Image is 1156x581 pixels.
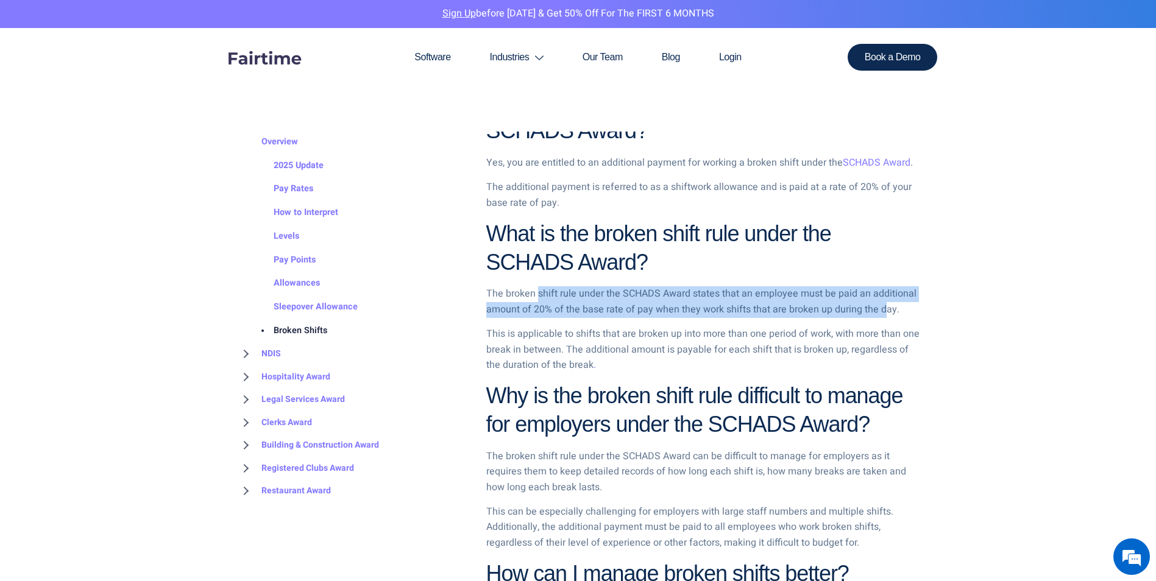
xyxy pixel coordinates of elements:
[249,224,299,248] a: Levels
[700,28,761,86] a: Login
[237,434,379,457] a: Building & Construction Award
[237,82,468,502] div: BROWSE TOPICS
[843,155,910,170] a: SCHADS Award
[237,479,331,502] a: Restaurant Award
[865,52,921,62] span: Book a Demo
[249,319,327,342] a: Broken Shifts
[237,456,354,479] a: Registered Clubs Award
[563,28,642,86] a: Our Team
[237,130,298,154] a: Overview
[249,248,316,272] a: Pay Points
[249,272,320,295] a: Allowances
[249,201,338,225] a: How to Interpret
[486,326,920,373] p: This is applicable to shifts that are broken up into more than one period of work, with more than...
[237,107,468,502] nav: BROWSE TOPICS
[249,295,358,319] a: Sleepover Allowance
[249,153,324,177] a: 2025 Update
[642,28,700,86] a: Blog
[63,68,205,84] div: Chat with us now
[249,177,313,201] a: Pay Rates
[237,410,312,434] a: Clerks Award
[6,333,232,375] textarea: Type your message and hit 'Enter'
[470,28,563,86] a: Industries
[594,357,596,372] a: .
[486,221,831,275] strong: What is the broken shift rule under the SCHADS Award?
[395,28,470,86] a: Software
[486,286,920,317] p: The broken shift rule under the SCHADS Award states that an employee must be paid an additional a...
[486,155,920,171] p: Yes, you are entitled to an additional payment for working a broken shift under the .
[486,504,920,551] p: This can be especially challenging for employers with large staff numbers and multiple shifts. Ad...
[9,6,1147,22] p: before [DATE] & Get 50% Off for the FIRST 6 MONTHS
[237,365,330,388] a: Hospitality Award
[486,383,903,437] strong: Why is the broken shift rule difficult to manage for employers under the SCHADS Award?
[848,44,938,71] a: Book a Demo
[200,6,229,35] div: Minimize live chat window
[486,180,920,211] p: The additional payment is referred to as a shiftwork allowance and is paid at a rate of 20% of yo...
[71,153,168,276] span: We're online!
[442,6,476,21] a: Sign Up
[237,388,345,411] a: Legal Services Award
[237,342,281,365] a: NDIS
[486,449,920,496] p: The broken shift rule under the SCHADS Award can be difficult to manage for employers as it requi...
